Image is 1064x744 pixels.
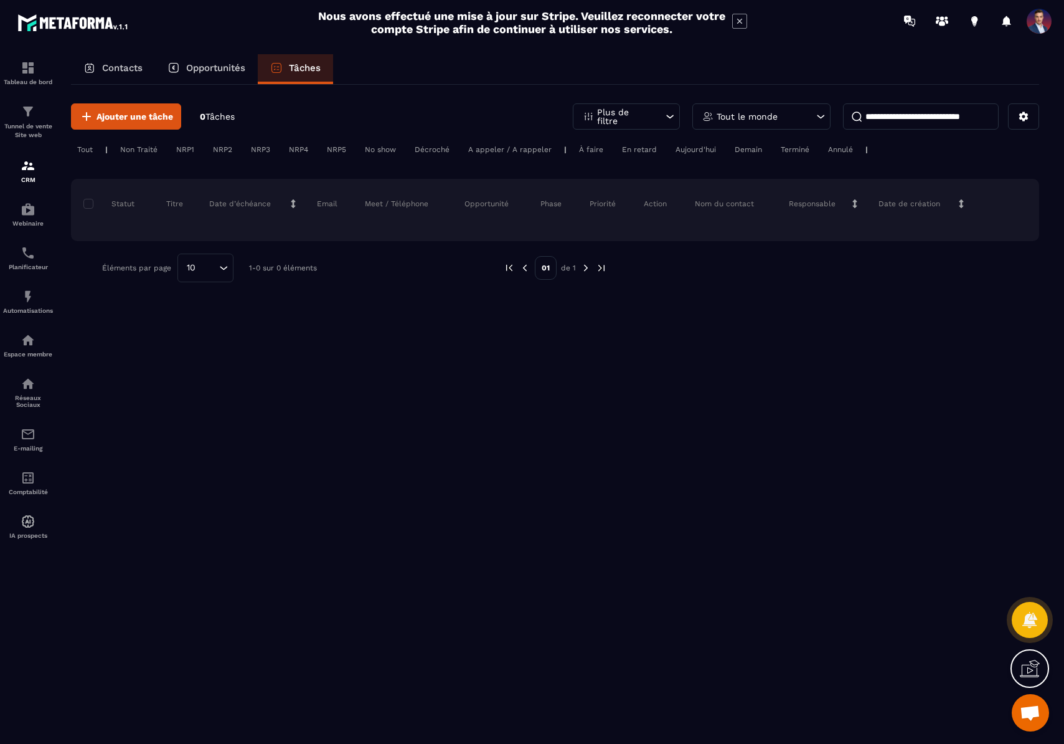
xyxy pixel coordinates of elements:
div: NRP1 [170,142,200,157]
a: Contacts [71,54,155,84]
p: Action [644,199,667,209]
a: Ouvrir le chat [1012,694,1049,732]
p: | [564,145,567,154]
div: Non Traité [114,142,164,157]
p: Date de création [878,199,940,209]
p: Tableau de bord [3,79,53,85]
a: accountantaccountantComptabilité [3,461,53,505]
img: prev [504,262,515,274]
a: formationformationTableau de bord [3,51,53,95]
p: Email [317,199,337,209]
div: Décroché [408,142,456,157]
div: Terminé [774,142,816,157]
p: Tâches [289,62,321,74]
img: next [580,262,591,274]
p: IA prospects [3,532,53,539]
div: A appeler / A rappeler [462,142,558,157]
div: NRP2 [207,142,238,157]
a: automationsautomationsEspace membre [3,323,53,367]
p: Tout le monde [717,112,778,121]
p: Plus de filtre [597,108,652,125]
div: NRP5 [321,142,352,157]
p: Statut [87,199,134,209]
img: email [21,427,35,442]
p: CRM [3,176,53,183]
p: Contacts [102,62,143,74]
div: À faire [573,142,610,157]
a: Opportunités [155,54,258,84]
span: Ajouter une tâche [97,110,173,123]
a: emailemailE-mailing [3,417,53,461]
img: logo [17,11,129,34]
p: Meet / Téléphone [365,199,428,209]
p: Tunnel de vente Site web [3,122,53,140]
p: 0 [200,111,235,123]
img: formation [21,60,35,75]
img: automations [21,514,35,529]
div: Aujourd'hui [669,142,722,157]
p: 1-0 sur 0 éléments [249,264,317,272]
p: Opportunité [464,199,509,209]
a: Tâches [258,54,333,84]
p: Webinaire [3,220,53,227]
p: Titre [166,199,183,209]
p: | [105,145,108,154]
a: schedulerschedulerPlanificateur [3,236,53,280]
div: NRP4 [283,142,314,157]
button: Ajouter une tâche [71,103,181,130]
p: Priorité [590,199,616,209]
a: social-networksocial-networkRéseaux Sociaux [3,367,53,417]
span: 10 [182,261,200,275]
p: Date d’échéance [209,199,271,209]
p: Opportunités [186,62,245,74]
h2: Nous avons effectué une mise à jour sur Stripe. Veuillez reconnecter votre compte Stripe afin de ... [318,9,726,36]
div: Tout [71,142,99,157]
p: Espace membre [3,351,53,358]
div: No show [359,142,402,157]
p: de 1 [561,263,576,273]
img: social-network [21,376,35,391]
p: 01 [535,256,557,280]
a: formationformationCRM [3,149,53,193]
p: Phase [540,199,562,209]
img: accountant [21,470,35,485]
img: automations [21,202,35,217]
p: Nom du contact [695,199,754,209]
img: automations [21,333,35,348]
a: automationsautomationsWebinaire [3,193,53,236]
img: formation [21,104,35,119]
p: Responsable [789,199,836,209]
a: automationsautomationsAutomatisations [3,280,53,323]
div: Search for option [177,254,233,282]
p: Automatisations [3,307,53,314]
img: automations [21,289,35,304]
div: En retard [616,142,663,157]
img: next [596,262,607,274]
p: Éléments par page [102,264,171,272]
img: formation [21,158,35,173]
p: Comptabilité [3,489,53,495]
a: formationformationTunnel de vente Site web [3,95,53,149]
input: Search for option [200,261,216,275]
div: NRP3 [245,142,276,157]
p: Planificateur [3,264,53,270]
img: prev [519,262,530,274]
p: Réseaux Sociaux [3,394,53,408]
div: Demain [728,142,768,157]
div: Annulé [822,142,859,157]
img: scheduler [21,246,35,260]
p: E-mailing [3,445,53,452]
span: Tâches [205,112,235,122]
p: | [865,145,868,154]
